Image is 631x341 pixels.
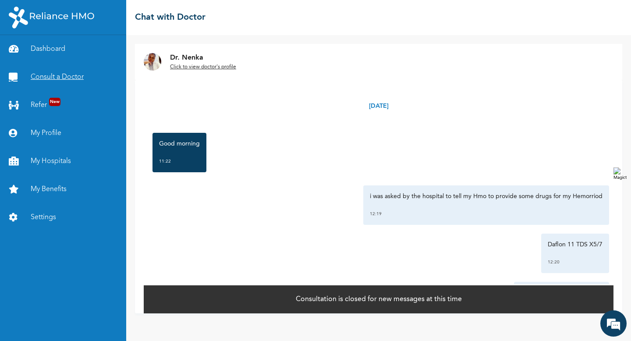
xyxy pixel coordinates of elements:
[548,240,603,249] p: Daflon 11 TDS X5/7
[86,297,167,324] div: FAQs
[135,11,206,24] h2: Chat with Doctor
[144,53,161,71] img: Dr. undefined`
[159,157,200,166] div: 11:22
[548,258,603,266] div: 12:20
[369,102,389,111] p: [DATE]
[370,192,603,201] p: i was asked by the hospital to tell my Hmo to provide some drugs for my Hemorriod
[29,44,49,66] img: d_794563401_company_1708531726252_794563401
[170,53,236,63] p: Dr. Nenka
[370,210,603,218] div: 12:19
[49,98,60,106] span: New
[9,7,94,28] img: RelianceHMO's Logo
[4,313,86,319] span: Conversation
[144,4,165,25] div: Minimize live chat window
[51,124,121,213] span: We're online!
[10,48,23,61] div: Navigation go back
[170,64,236,70] u: Click to view doctor's profile
[59,49,160,60] div: Chat with us now
[296,294,462,305] p: Consultation is closed for new messages at this time
[4,266,167,297] textarea: Type your message and hit 'Enter'
[159,139,200,148] p: Good morning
